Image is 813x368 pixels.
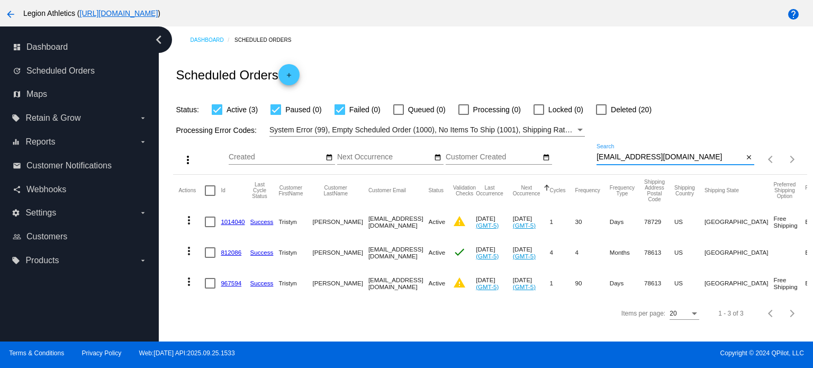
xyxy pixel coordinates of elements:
mat-cell: US [674,237,704,268]
i: arrow_drop_down [139,256,147,265]
a: Success [250,249,274,256]
div: 1 - 3 of 3 [718,310,743,317]
span: Deleted (20) [611,103,652,116]
i: email [13,161,21,170]
mat-cell: [PERSON_NAME] [313,207,368,237]
a: Success [250,218,274,225]
mat-icon: more_vert [183,275,195,288]
a: Success [250,280,274,286]
mat-cell: [GEOGRAPHIC_DATA] [704,268,774,299]
i: local_offer [12,114,20,122]
mat-cell: 4 [575,237,610,268]
i: chevron_left [150,31,167,48]
mat-header-cell: Actions [178,175,205,207]
a: [URL][DOMAIN_NAME] [80,9,158,17]
mat-cell: US [674,207,704,237]
a: dashboard Dashboard [13,39,147,56]
mat-icon: more_vert [182,154,194,166]
mat-cell: [DATE] [513,237,550,268]
mat-icon: check [453,246,466,258]
mat-cell: [EMAIL_ADDRESS][DOMAIN_NAME] [368,207,429,237]
button: Clear [743,152,754,163]
button: Change sorting for CustomerFirstName [278,185,303,196]
span: Paused (0) [285,103,321,116]
i: map [13,90,21,98]
i: people_outline [13,232,21,241]
button: Next page [782,303,803,324]
span: Status: [176,105,199,114]
a: Privacy Policy [82,349,122,357]
mat-icon: add [283,71,295,84]
h2: Scheduled Orders [176,64,299,85]
span: Customer Notifications [26,161,112,170]
mat-icon: arrow_back [4,8,17,21]
a: map Maps [13,86,147,103]
i: arrow_drop_down [139,138,147,146]
button: Change sorting for LastOccurrenceUtc [476,185,503,196]
a: (GMT-5) [476,253,499,259]
mat-cell: [DATE] [513,207,550,237]
mat-cell: [DATE] [476,207,513,237]
input: Search [597,153,743,161]
button: Previous page [761,149,782,170]
a: Web:[DATE] API:2025.09.25.1533 [139,349,235,357]
mat-cell: [EMAIL_ADDRESS][DOMAIN_NAME] [368,237,429,268]
mat-cell: 78613 [644,237,674,268]
span: Reports [25,137,55,147]
mat-cell: Tristyn [278,237,312,268]
mat-icon: date_range [434,154,441,162]
button: Change sorting for ShippingState [704,187,739,194]
mat-cell: 90 [575,268,610,299]
span: Processing (0) [473,103,521,116]
span: Scheduled Orders [26,66,95,76]
span: Active [429,249,446,256]
span: Customers [26,232,67,241]
button: Change sorting for NextOccurrenceUtc [513,185,540,196]
mat-cell: [PERSON_NAME] [313,237,368,268]
mat-icon: date_range [326,154,333,162]
mat-cell: Tristyn [278,268,312,299]
mat-select: Items per page: [670,310,699,318]
button: Change sorting for Id [221,187,225,194]
a: 967594 [221,280,241,286]
button: Next page [782,149,803,170]
input: Customer Created [446,153,541,161]
i: equalizer [12,138,20,146]
span: Products [25,256,59,265]
mat-select: Filter by Processing Error Codes [269,123,585,137]
div: Items per page: [621,310,665,317]
mat-cell: Free Shipping [774,268,806,299]
mat-cell: Free Shipping [774,207,806,237]
span: 20 [670,310,676,317]
button: Change sorting for Frequency [575,187,600,194]
mat-icon: warning [453,215,466,228]
span: Failed (0) [349,103,381,116]
mat-cell: [GEOGRAPHIC_DATA] [704,237,774,268]
i: arrow_drop_down [139,114,147,122]
a: update Scheduled Orders [13,62,147,79]
span: Webhooks [26,185,66,194]
a: email Customer Notifications [13,157,147,174]
a: Terms & Conditions [9,349,64,357]
button: Change sorting for CustomerEmail [368,187,406,194]
mat-cell: [DATE] [476,237,513,268]
i: update [13,67,21,75]
span: Active (3) [227,103,258,116]
a: (GMT-5) [476,283,499,290]
mat-cell: Days [610,268,644,299]
mat-cell: 1 [550,268,575,299]
span: Locked (0) [548,103,583,116]
button: Change sorting for ShippingPostcode [644,179,665,202]
span: Queued (0) [408,103,446,116]
button: Change sorting for ShippingCountry [674,185,695,196]
span: Dashboard [26,42,68,52]
i: settings [12,209,20,217]
span: Retain & Grow [25,113,80,123]
a: share Webhooks [13,181,147,198]
span: Copyright © 2024 QPilot, LLC [415,349,804,357]
span: Processing Error Codes: [176,126,257,134]
button: Change sorting for Cycles [550,187,566,194]
a: (GMT-5) [513,222,536,229]
button: Change sorting for PreferredShippingOption [774,182,796,199]
i: dashboard [13,43,21,51]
